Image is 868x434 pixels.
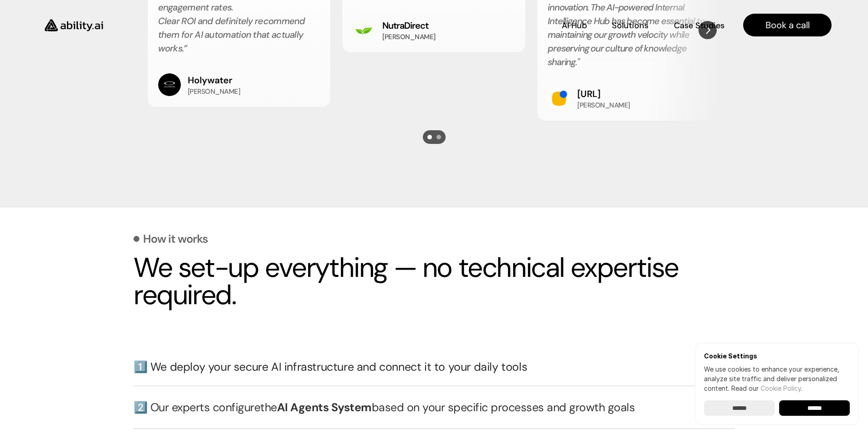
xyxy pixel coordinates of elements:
[434,130,446,144] button: Scroll to page 2
[765,19,810,31] p: Book a call
[423,130,434,144] button: Scroll to page 1
[731,384,802,392] span: Read our .
[562,17,587,33] a: AI Hub
[577,101,630,110] h3: [PERSON_NAME]
[277,400,372,415] strong: AI Agents System
[188,74,232,86] a: Holywater
[182,42,184,54] span: .
[673,17,725,33] a: Case Studies
[134,359,735,375] h3: 1️⃣ We deploy your secure AI infrastructure and connect it to your daily tools
[704,364,850,393] p: We use cookies to enhance your experience, analyze site traffic and deliver personalized content.
[143,233,208,245] p: How it works
[260,400,277,415] strong: the
[577,88,601,100] a: [URL]
[562,20,587,31] p: AI Hub
[188,87,241,97] h3: [PERSON_NAME]
[612,20,648,31] p: Solutions
[760,384,801,392] a: Cookie Policy
[704,352,850,360] h6: Cookie Settings
[134,399,735,415] h3: 2️⃣ Our experts configure based on your specific processes and growth goals
[134,254,735,309] h2: We set-up everything — no technical expertise required.
[743,14,832,36] a: Book a call
[612,17,648,33] a: Solutions
[116,14,832,36] nav: Main navigation
[674,20,724,31] p: Case Studies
